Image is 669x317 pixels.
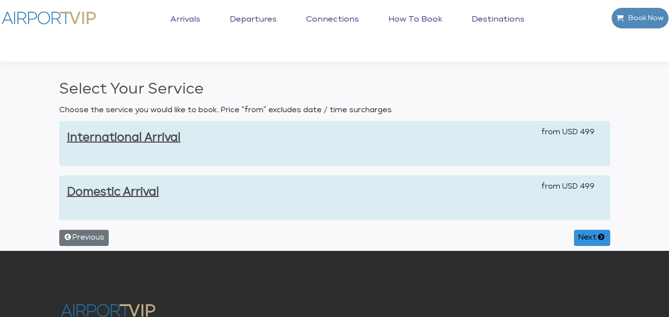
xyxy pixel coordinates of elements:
span: from USD 499 [541,181,595,193]
h2: Select Your Service [59,78,610,100]
p: Choose the service you would like to book. Price “from” excludes date / time surcharges [59,104,610,116]
a: Connections [304,15,361,39]
button: Previous [59,230,109,246]
a: Domestic Arrival [67,187,159,197]
span: from USD 499 [541,126,595,138]
a: How to book [386,15,445,39]
a: Departures [227,15,279,39]
a: Arrivals [168,15,203,39]
a: Book Now [611,7,669,29]
a: International Arrival [67,132,181,143]
a: Destinations [469,15,527,39]
button: Next [574,230,610,246]
span: Book Now [623,8,664,28]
